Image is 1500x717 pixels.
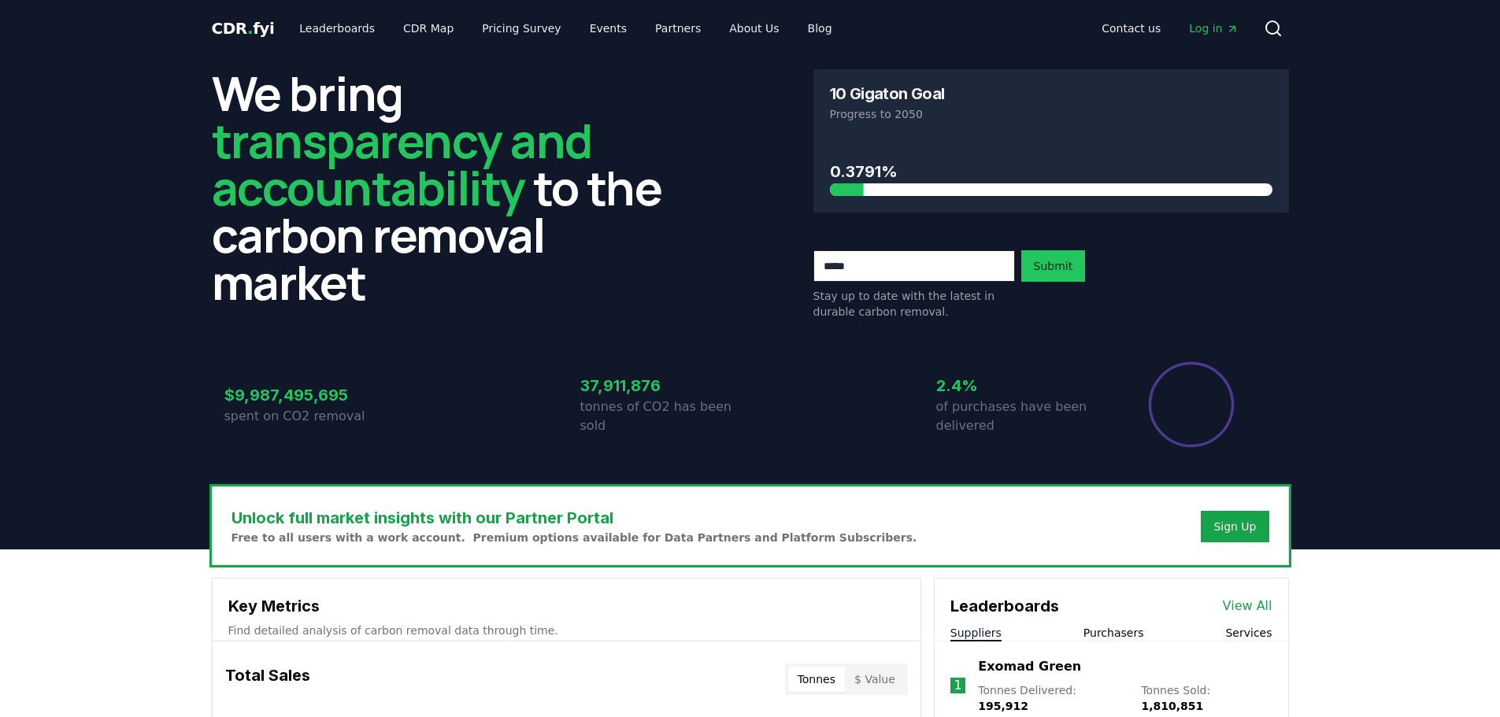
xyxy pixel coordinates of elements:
h3: Total Sales [225,663,310,695]
h3: 0.3791% [830,160,1272,183]
p: spent on CO2 removal [224,407,394,426]
h3: 10 Gigaton Goal [830,86,945,102]
a: Events [577,14,639,43]
span: 1,810,851 [1141,700,1203,712]
span: CDR fyi [212,19,275,38]
p: Tonnes Delivered : [978,682,1125,714]
p: Tonnes Sold : [1141,682,1272,714]
a: CDR.fyi [212,17,275,39]
span: 195,912 [978,700,1028,712]
p: Find detailed analysis of carbon removal data through time. [228,623,905,638]
a: About Us [717,14,791,43]
button: Tonnes [788,667,845,692]
button: Sign Up [1201,511,1269,542]
h3: 37,911,876 [580,374,750,397]
h3: $9,987,495,695 [224,383,394,407]
h3: Key Metrics [228,594,905,618]
a: Contact us [1089,14,1173,43]
a: CDR Map [391,14,466,43]
span: transparency and accountability [212,108,592,220]
button: Submit [1021,250,1086,282]
p: 1 [954,676,961,695]
p: tonnes of CO2 has been sold [580,397,750,435]
p: Stay up to date with the latest in durable carbon removal. [813,288,1015,320]
button: Suppliers [950,625,1002,641]
button: Services [1225,625,1272,641]
div: Percentage of sales delivered [1147,360,1235,449]
p: Free to all users with a work account. Premium options available for Data Partners and Platform S... [231,530,917,545]
p: of purchases have been delivered [936,397,1106,435]
h3: Unlock full market insights with our Partner Portal [231,506,917,530]
nav: Main [1089,14,1250,43]
a: Blog [795,14,845,43]
p: Progress to 2050 [830,106,1272,122]
a: Sign Up [1213,519,1256,534]
a: Log in [1176,14,1250,43]
span: Log in [1189,20,1238,36]
button: Purchasers [1083,625,1144,641]
a: View All [1223,597,1272,615]
button: $ Value [845,667,905,692]
nav: Main [287,14,844,43]
a: Pricing Survey [469,14,573,43]
a: Leaderboards [287,14,387,43]
h3: 2.4% [936,374,1106,397]
h2: We bring to the carbon removal market [212,69,687,305]
a: Partners [643,14,713,43]
span: . [247,19,253,38]
a: Exomad Green [978,657,1081,676]
h3: Leaderboards [950,594,1059,618]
